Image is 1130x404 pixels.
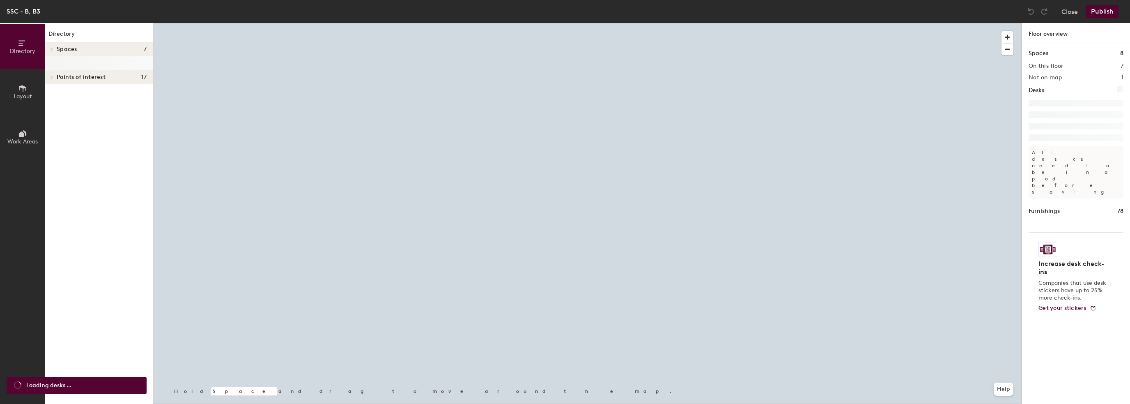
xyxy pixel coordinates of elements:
span: Points of interest [57,74,106,81]
span: Work Areas [7,138,38,145]
button: Help [994,383,1013,396]
span: 7 [144,46,147,53]
div: SSC - B, B3 [7,6,40,16]
h1: Directory [45,30,153,42]
h2: On this floor [1029,63,1063,69]
button: Publish [1086,5,1119,18]
h2: 7 [1121,63,1123,69]
span: Layout [14,93,32,100]
span: Directory [10,48,35,55]
img: Redo [1040,7,1048,16]
h1: Floor overview [1022,23,1130,42]
h4: Increase desk check-ins [1038,260,1109,276]
span: 17 [141,74,147,81]
h1: Furnishings [1029,207,1060,216]
h1: 78 [1117,207,1123,216]
span: Spaces [57,46,77,53]
h1: Spaces [1029,49,1048,58]
span: Get your stickers [1038,305,1086,312]
img: Undo [1027,7,1035,16]
p: Companies that use desk stickers have up to 25% more check-ins. [1038,279,1109,302]
h1: 8 [1120,49,1123,58]
img: Sticker logo [1038,242,1057,256]
h2: Not on map [1029,74,1062,81]
h2: 1 [1121,74,1123,81]
span: Loading desks ... [26,381,71,390]
p: All desks need to be in a pod before saving [1029,146,1123,199]
button: Close [1061,5,1078,18]
h1: Desks [1029,86,1044,95]
a: Get your stickers [1038,305,1096,312]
